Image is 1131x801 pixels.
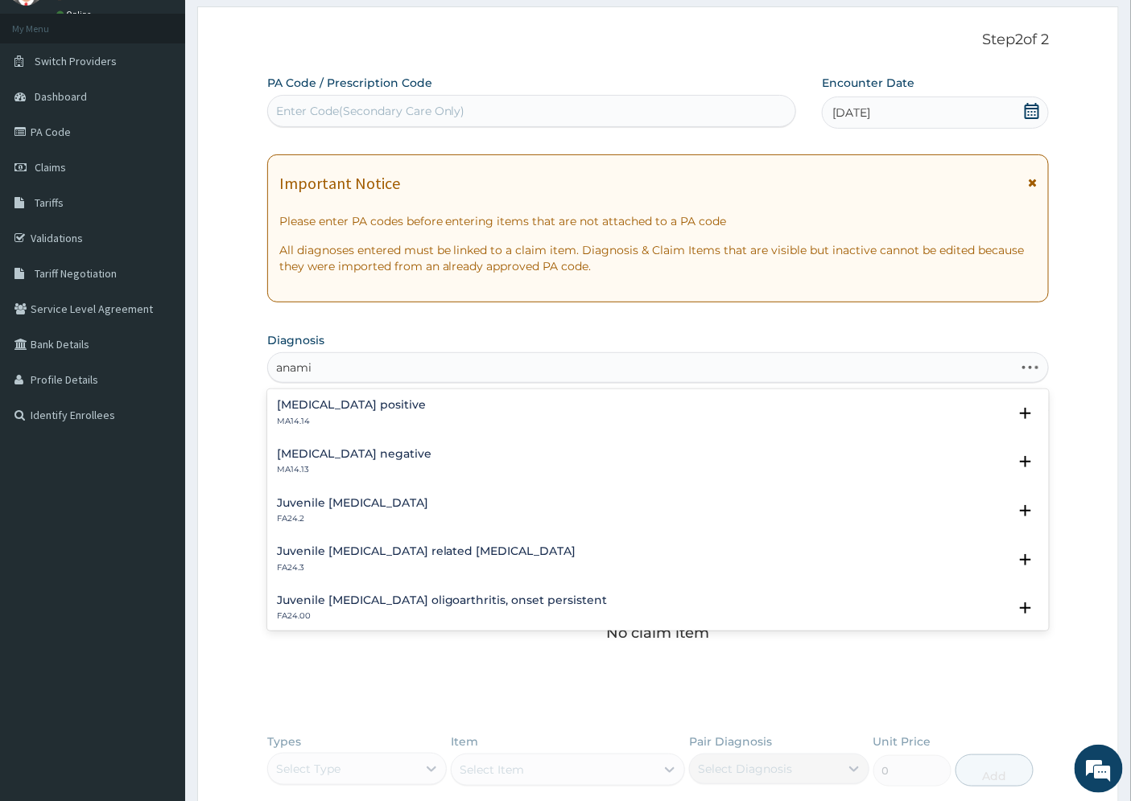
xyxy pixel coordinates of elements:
i: open select status [1016,550,1035,569]
p: No claim item [606,625,709,641]
span: Dashboard [35,89,87,104]
h4: [MEDICAL_DATA] negative [277,448,431,460]
h1: Important Notice [279,175,400,192]
label: Diagnosis [267,332,324,348]
span: We're online! [93,203,222,365]
textarea: Type your message and hit 'Enter' [8,439,307,495]
span: Tariffs [35,195,64,210]
i: open select status [1016,452,1035,471]
h4: Juvenile [MEDICAL_DATA] [277,497,428,509]
i: open select status [1016,404,1035,423]
p: MA14.14 [277,416,426,427]
p: FA24.2 [277,513,428,524]
p: FA24.3 [277,562,576,573]
p: Please enter PA codes before entering items that are not attached to a PA code [279,213,1038,229]
span: Switch Providers [35,54,117,68]
div: Chat with us now [84,90,270,111]
span: Tariff Negotiation [35,266,117,281]
h4: Juvenile [MEDICAL_DATA] related [MEDICAL_DATA] [277,545,576,557]
span: [DATE] [832,105,870,121]
i: open select status [1016,598,1035,618]
div: Enter Code(Secondary Care Only) [276,103,465,119]
img: d_794563401_company_1708531726252_794563401 [30,80,65,121]
p: Step 2 of 2 [267,31,1050,49]
a: Online [56,9,95,20]
div: Minimize live chat window [264,8,303,47]
h4: [MEDICAL_DATA] positive [277,399,426,411]
label: PA Code / Prescription Code [267,75,432,91]
p: FA24.00 [277,610,608,622]
p: All diagnoses entered must be linked to a claim item. Diagnosis & Claim Items that are visible bu... [279,242,1038,274]
h4: Juvenile [MEDICAL_DATA] oligoarthritis, onset persistent [277,594,608,606]
span: Claims [35,160,66,175]
p: MA14.13 [277,464,431,475]
label: Encounter Date [822,75,914,91]
i: open select status [1016,501,1035,520]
